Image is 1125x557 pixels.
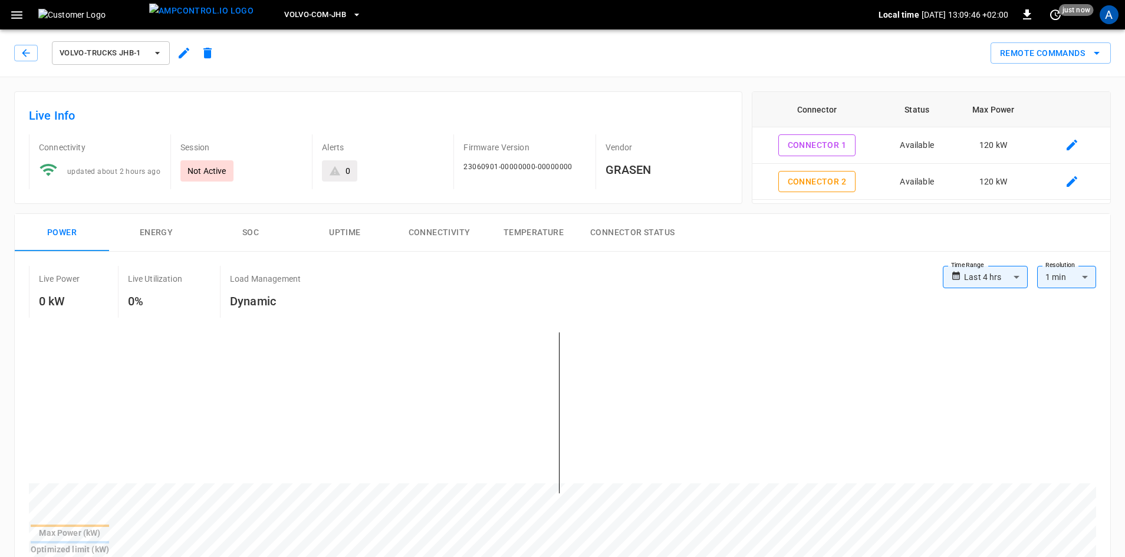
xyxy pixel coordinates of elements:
th: Connector [752,92,881,127]
img: ampcontrol.io logo [149,4,254,18]
th: Max Power [952,92,1034,127]
span: 23060901-00000000-00000000 [463,163,572,171]
span: VOLVO-TRUCKS JHB-1 [60,47,147,60]
h6: GRASEN [606,160,728,179]
button: Remote Commands [991,42,1111,64]
p: Not Active [187,165,226,177]
button: SOC [203,214,298,252]
button: Connectivity [392,214,486,252]
td: Available [881,164,952,200]
p: Live Power [39,273,80,285]
h6: 0 kW [39,292,80,311]
div: 0 [346,165,350,177]
span: just now [1059,4,1094,16]
h6: 0% [128,292,182,311]
span: updated about 2 hours ago [67,167,160,176]
button: Temperature [486,214,581,252]
button: VOLVO-TRUCKS JHB-1 [52,41,170,65]
p: Load Management [230,273,301,285]
p: [DATE] 13:09:46 +02:00 [922,9,1008,21]
table: connector table [752,92,1110,200]
button: Uptime [298,214,392,252]
p: Session [180,141,302,153]
button: Connector Status [581,214,684,252]
p: Local time [879,9,919,21]
p: Alerts [322,141,444,153]
h6: Live Info [29,106,728,125]
img: Customer Logo [38,9,144,21]
p: Vendor [606,141,728,153]
button: Connector 1 [778,134,856,156]
p: Live Utilization [128,273,182,285]
div: profile-icon [1100,5,1119,24]
label: Time Range [951,261,984,270]
button: Connector 2 [778,171,856,193]
td: 120 kW [952,127,1034,164]
label: Resolution [1045,261,1075,270]
span: Volvo-com-JHB [284,8,346,22]
td: 120 kW [952,164,1034,200]
th: Status [881,92,952,127]
td: Available [881,127,952,164]
button: Volvo-com-JHB [279,4,366,27]
div: 1 min [1037,266,1096,288]
h6: Dynamic [230,292,301,311]
p: Connectivity [39,141,161,153]
div: remote commands options [991,42,1111,64]
button: Power [15,214,109,252]
div: Last 4 hrs [964,266,1028,288]
button: Energy [109,214,203,252]
button: set refresh interval [1046,5,1065,24]
p: Firmware Version [463,141,585,153]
